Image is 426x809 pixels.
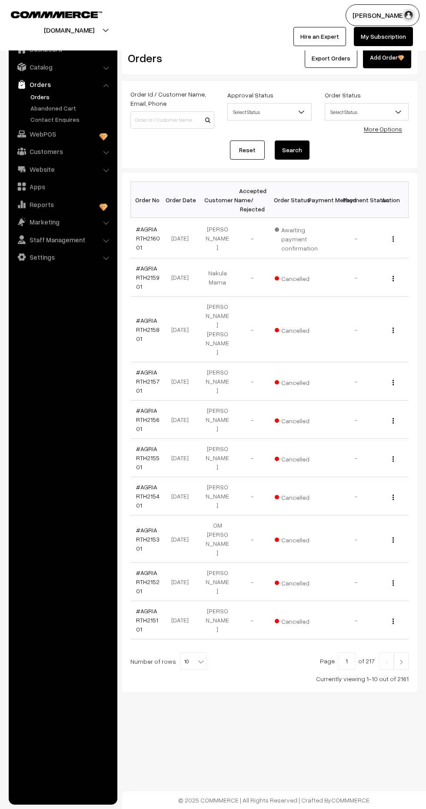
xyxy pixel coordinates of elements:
[200,477,235,515] td: [PERSON_NAME]
[304,182,339,218] th: Payment Method
[136,483,160,509] a: #AGRIARTH215401
[130,111,214,129] input: Order Id / Customer Name / Customer Email / Customer Phone
[358,657,375,665] span: of 217
[122,791,426,809] footer: © 2025 COMMMERCE | All Rights Reserved | Crafted By
[325,104,408,120] span: Select Status
[227,103,311,120] span: Select Status
[235,297,270,362] td: -
[200,601,235,639] td: [PERSON_NAME]
[180,652,206,670] span: 10
[339,515,374,563] td: -
[165,515,200,563] td: [DATE]
[136,317,160,342] a: #AGRIARTH215801
[11,179,114,194] a: Apps
[11,197,114,212] a: Reports
[136,526,160,552] a: #AGRIARTH215301
[136,368,160,394] a: #AGRIARTH215701
[235,258,270,297] td: -
[339,601,374,639] td: -
[131,182,166,218] th: Order No
[339,477,374,515] td: -
[13,19,125,41] button: [DOMAIN_NAME]
[165,563,200,601] td: [DATE]
[354,27,413,46] a: My Subscription
[11,9,87,19] a: COMMMERCE
[28,115,114,124] a: Contact Enquires
[339,182,374,218] th: Payment Status
[11,11,102,18] img: COMMMERCE
[200,401,235,439] td: [PERSON_NAME]
[130,674,409,683] div: Currently viewing 1-10 out of 2161
[200,362,235,401] td: [PERSON_NAME]
[227,90,273,100] label: Approval Status
[235,439,270,477] td: -
[11,232,114,247] a: Staff Management
[165,601,200,639] td: [DATE]
[200,439,235,477] td: [PERSON_NAME]
[235,182,270,218] th: Accepted / Rejected
[393,380,394,385] img: Menu
[235,563,270,601] td: -
[393,328,394,333] img: Menu
[393,495,394,500] img: Menu
[325,90,361,100] label: Order Status
[128,51,213,65] h2: Orders
[130,90,214,108] label: Order Id / Customer Name, Email, Phone
[136,264,160,290] a: #AGRIARTH215901
[397,659,405,665] img: Right
[235,601,270,639] td: -
[136,445,160,471] a: #AGRIARTH215501
[275,491,318,502] span: Cancelled
[28,104,114,113] a: Abandoned Cart
[200,258,235,297] td: Nakula Mama
[393,618,394,624] img: Menu
[165,401,200,439] td: [DATE]
[228,104,311,120] span: Select Status
[165,477,200,515] td: [DATE]
[11,77,114,92] a: Orders
[165,218,200,258] td: [DATE]
[393,236,394,242] img: Menu
[331,796,369,804] a: COMMMERCE
[200,182,235,218] th: Customer Name
[165,297,200,362] td: [DATE]
[136,407,160,432] a: #AGRIARTH215601
[165,258,200,297] td: [DATE]
[165,362,200,401] td: [DATE]
[275,414,318,425] span: Cancelled
[11,214,114,230] a: Marketing
[275,376,318,387] span: Cancelled
[230,140,265,160] a: Reset
[374,182,409,218] th: Action
[270,182,304,218] th: Order Status
[339,439,374,477] td: -
[339,401,374,439] td: -
[393,276,394,281] img: Menu
[393,456,394,462] img: Menu
[275,272,318,283] span: Cancelled
[11,144,114,159] a: Customers
[235,477,270,515] td: -
[275,140,310,160] button: Search
[28,92,114,101] a: Orders
[305,49,357,68] button: Export Orders
[136,569,160,595] a: #AGRIARTH215201
[181,653,206,670] span: 10
[339,362,374,401] td: -
[339,258,374,297] td: -
[363,48,411,68] a: Add Order
[364,125,402,133] a: More Options
[200,515,235,563] td: OM [PERSON_NAME]
[339,218,374,258] td: -
[320,657,335,665] span: Page
[235,515,270,563] td: -
[11,249,114,265] a: Settings
[339,563,374,601] td: -
[275,223,318,253] span: Awaiting payment confirmation
[136,607,158,633] a: #AGRIARTH215101
[136,225,160,251] a: #AGRIARTH216001
[346,4,419,26] button: [PERSON_NAME]
[275,533,318,545] span: Cancelled
[275,615,318,626] span: Cancelled
[235,362,270,401] td: -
